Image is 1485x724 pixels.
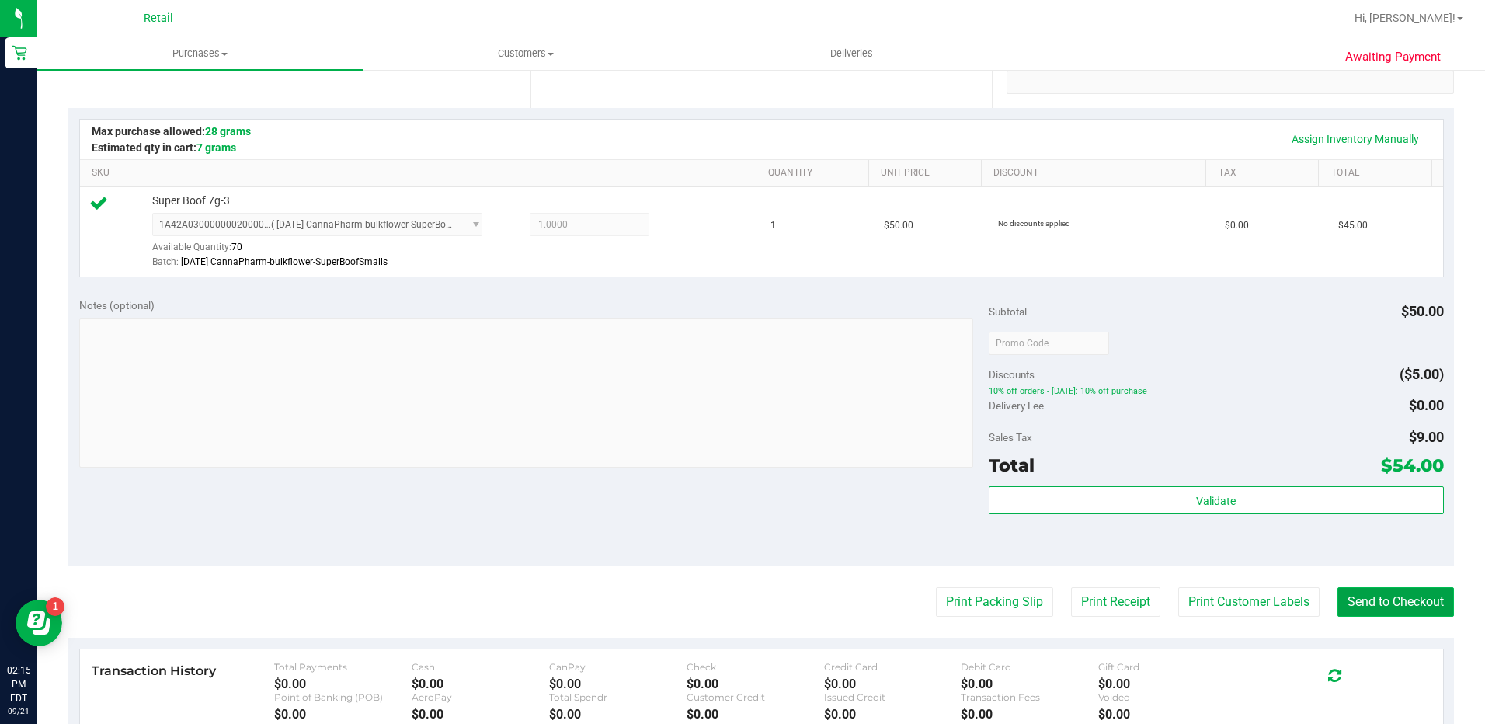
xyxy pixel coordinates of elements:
[961,661,1098,673] div: Debit Card
[1338,218,1368,233] span: $45.00
[412,707,549,722] div: $0.00
[961,707,1098,722] div: $0.00
[152,256,179,267] span: Batch:
[1401,303,1444,319] span: $50.00
[92,125,251,137] span: Max purchase allowed:
[989,399,1044,412] span: Delivery Fee
[1337,587,1454,617] button: Send to Checkout
[961,691,1098,703] div: Transaction Fees
[824,691,962,703] div: Issued Credit
[824,707,962,722] div: $0.00
[274,707,412,722] div: $0.00
[1098,677,1236,691] div: $0.00
[989,454,1035,476] span: Total
[363,37,688,70] a: Customers
[809,47,894,61] span: Deliveries
[687,707,824,722] div: $0.00
[274,661,412,673] div: Total Payments
[79,299,155,312] span: Notes (optional)
[1381,454,1444,476] span: $54.00
[1282,126,1429,152] a: Assign Inventory Manually
[16,600,62,646] iframe: Resource center
[1345,48,1441,66] span: Awaiting Payment
[37,37,363,70] a: Purchases
[231,242,242,252] span: 70
[1071,587,1160,617] button: Print Receipt
[989,332,1109,355] input: Promo Code
[998,219,1070,228] span: No discounts applied
[989,386,1444,397] span: 10% off orders - [DATE]: 10% off purchase
[181,256,388,267] span: [DATE] CannaPharm-bulkflower-SuperBoofSmalls
[37,47,363,61] span: Purchases
[824,677,962,691] div: $0.00
[46,597,64,616] iframe: Resource center unread badge
[993,167,1200,179] a: Discount
[152,236,500,266] div: Available Quantity:
[1400,366,1444,382] span: ($5.00)
[936,587,1053,617] button: Print Packing Slip
[1219,167,1313,179] a: Tax
[768,167,862,179] a: Quantity
[549,661,687,673] div: CanPay
[687,677,824,691] div: $0.00
[549,707,687,722] div: $0.00
[1331,167,1425,179] a: Total
[1098,707,1236,722] div: $0.00
[989,305,1027,318] span: Subtotal
[1178,587,1320,617] button: Print Customer Labels
[1355,12,1455,24] span: Hi, [PERSON_NAME]!
[989,360,1035,388] span: Discounts
[549,691,687,703] div: Total Spendr
[1409,397,1444,413] span: $0.00
[92,167,749,179] a: SKU
[770,218,776,233] span: 1
[1225,218,1249,233] span: $0.00
[687,691,824,703] div: Customer Credit
[961,677,1098,691] div: $0.00
[687,661,824,673] div: Check
[144,12,173,25] span: Retail
[274,691,412,703] div: Point of Banking (POB)
[1409,429,1444,445] span: $9.00
[152,193,230,208] span: Super Boof 7g-3
[7,663,30,705] p: 02:15 PM EDT
[824,661,962,673] div: Credit Card
[1196,495,1236,507] span: Validate
[1098,661,1236,673] div: Gift Card
[884,218,913,233] span: $50.00
[412,691,549,703] div: AeroPay
[689,37,1014,70] a: Deliveries
[12,45,27,61] inline-svg: Retail
[205,125,251,137] span: 28 grams
[989,431,1032,444] span: Sales Tax
[549,677,687,691] div: $0.00
[412,661,549,673] div: Cash
[989,486,1444,514] button: Validate
[881,167,975,179] a: Unit Price
[412,677,549,691] div: $0.00
[92,141,236,154] span: Estimated qty in cart:
[274,677,412,691] div: $0.00
[7,705,30,717] p: 09/21
[196,141,236,154] span: 7 grams
[1098,691,1236,703] div: Voided
[363,47,687,61] span: Customers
